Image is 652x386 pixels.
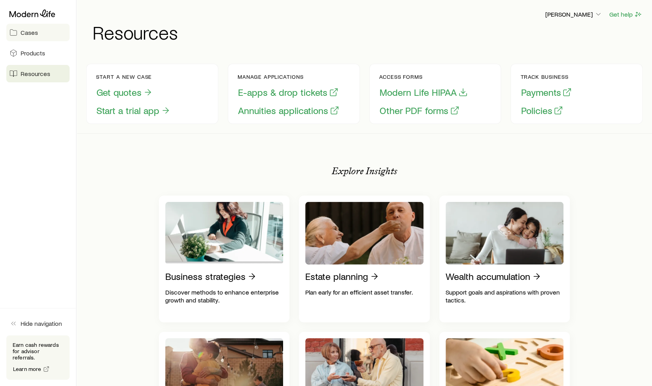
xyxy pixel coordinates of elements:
h1: Resources [93,23,643,42]
img: Wealth accumulation [446,202,564,264]
span: Resources [21,70,50,78]
p: Manage applications [238,74,340,80]
a: Products [6,44,70,62]
div: Earn cash rewards for advisor referrals.Learn more [6,335,70,380]
button: [PERSON_NAME] [545,10,603,19]
p: Earn cash rewards for advisor referrals. [13,342,63,361]
p: Plan early for an efficient asset transfer. [305,288,423,296]
button: Get help [609,10,643,19]
button: Modern Life HIPAA [379,86,468,99]
span: Hide navigation [21,319,62,327]
span: Cases [21,29,38,36]
p: [PERSON_NAME] [545,10,602,18]
button: Payments [520,86,572,99]
img: Business strategies [165,202,283,264]
p: Track business [520,74,572,80]
p: Explore Insights [332,165,397,177]
p: Start a new case [96,74,171,80]
button: Hide navigation [6,315,70,332]
img: Estate planning [305,202,423,264]
a: Business strategiesDiscover methods to enhance enterprise growth and stability. [159,196,290,322]
p: Discover methods to enhance enterprise growth and stability. [165,288,283,304]
p: Support goals and aspirations with proven tactics. [446,288,564,304]
p: Estate planning [305,271,368,282]
p: Business strategies [165,271,246,282]
button: E-apps & drop tickets [238,86,339,99]
button: Start a trial app [96,105,171,117]
p: Wealth accumulation [446,271,530,282]
a: Estate planningPlan early for an efficient asset transfer. [299,196,430,322]
a: Wealth accumulationSupport goals and aspirations with proven tactics. [439,196,570,322]
button: Get quotes [96,86,153,99]
a: Resources [6,65,70,82]
button: Policies [520,105,563,117]
a: Cases [6,24,70,41]
span: Learn more [13,366,42,372]
p: Access forms [379,74,468,80]
button: Other PDF forms [379,105,460,117]
span: Products [21,49,45,57]
button: Annuities applications [238,105,340,117]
